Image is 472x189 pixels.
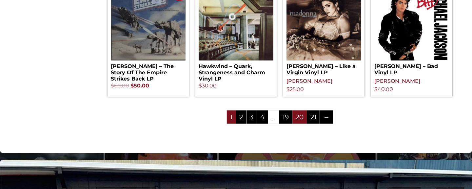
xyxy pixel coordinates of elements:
a: [PERSON_NAME] [374,78,420,84]
a: Page 20 [292,110,307,124]
a: [PERSON_NAME] [286,78,332,84]
span: $ [130,83,134,89]
span: … [268,110,279,124]
a: Page 19 [279,110,292,124]
h2: [PERSON_NAME] – Bad Vinyl LP [374,60,449,76]
a: → [320,110,333,124]
span: $ [111,83,114,89]
bdi: 50.00 [130,83,149,89]
h2: Hawkwind – Quark, Strangeness and Charm Vinyl LP [199,60,273,82]
bdi: 40.00 [374,86,393,92]
a: Page 21 [307,110,320,124]
span: $ [286,86,290,92]
h2: [PERSON_NAME] – The Story Of The Empire Strikes Back LP [111,60,186,82]
a: Page 3 [246,110,257,124]
nav: Product Pagination [108,110,452,127]
bdi: 60.00 [111,83,129,89]
h2: [PERSON_NAME] – Like a Virgin Vinyl LP [286,60,361,76]
a: Page 2 [236,110,246,124]
bdi: 25.00 [286,86,304,92]
bdi: 30.00 [199,83,217,89]
a: Page 4 [257,110,268,124]
span: $ [374,86,378,92]
span: $ [199,83,202,89]
span: Page 1 [227,110,236,124]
